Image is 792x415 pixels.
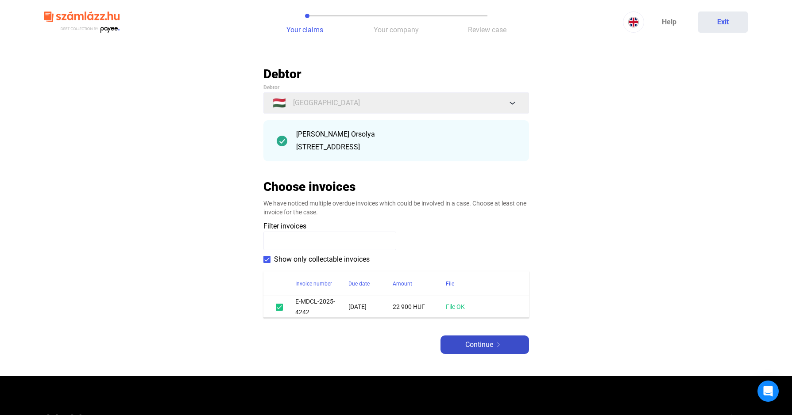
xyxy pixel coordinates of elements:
[263,199,529,217] div: We have noticed multiple overdue invoices which could be involved in a case. Choose at least one ...
[263,222,306,230] span: Filter invoices
[446,278,518,289] div: File
[393,278,446,289] div: Amount
[295,296,348,318] td: E-MDCL-2025-4242
[263,84,279,91] span: Debtor
[295,278,348,289] div: Invoice number
[644,11,694,33] a: Help
[273,98,286,108] span: 🇭🇺
[468,26,506,34] span: Review case
[286,26,323,34] span: Your claims
[348,296,393,318] td: [DATE]
[274,254,370,265] span: Show only collectable invoices
[374,26,419,34] span: Your company
[296,142,516,152] div: [STREET_ADDRESS]
[465,339,493,350] span: Continue
[628,17,639,27] img: EN
[446,303,465,310] a: File OK
[263,92,529,114] button: 🇭🇺[GEOGRAPHIC_DATA]
[263,66,529,82] h2: Debtor
[493,343,504,347] img: arrow-right-white
[393,278,412,289] div: Amount
[296,129,516,140] div: [PERSON_NAME] Orsolya
[263,179,355,194] h2: Choose invoices
[623,11,644,33] button: EN
[348,278,393,289] div: Due date
[44,8,120,37] img: szamlazzhu-logo
[440,335,529,354] button: Continuearrow-right-white
[277,136,287,146] img: checkmark-darker-green-circle
[757,381,779,402] div: Open Intercom Messenger
[698,11,748,33] button: Exit
[293,98,360,108] span: [GEOGRAPHIC_DATA]
[393,296,446,318] td: 22 900 HUF
[348,278,370,289] div: Due date
[446,278,454,289] div: File
[295,278,332,289] div: Invoice number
